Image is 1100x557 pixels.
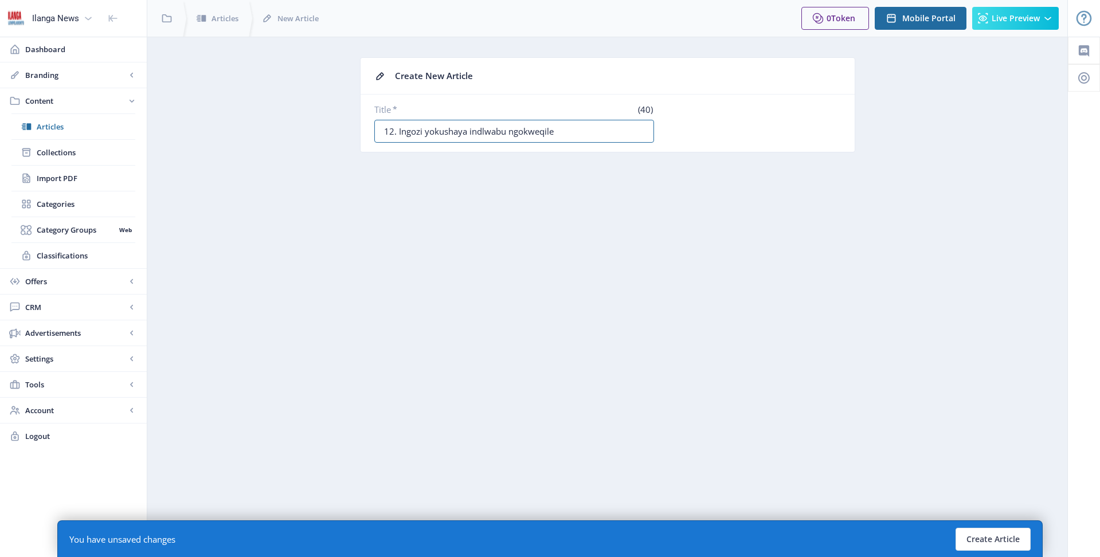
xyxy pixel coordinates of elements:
span: Account [25,405,126,416]
span: Token [831,13,855,23]
span: Articles [212,13,238,24]
a: Collections [11,140,135,165]
span: Live Preview [992,14,1040,23]
a: Import PDF [11,166,135,191]
span: Dashboard [25,44,138,55]
img: 6e32966d-d278-493e-af78-9af65f0c2223.png [7,9,25,28]
span: Mobile Portal [902,14,956,23]
div: Ilanga News [32,6,79,31]
button: 0Token [801,7,869,30]
span: Content [25,95,126,107]
a: Categories [11,191,135,217]
button: Create Article [956,528,1031,551]
span: Classifications [37,250,135,261]
span: Offers [25,276,126,287]
span: Settings [25,353,126,364]
span: Branding [25,69,126,81]
nb-badge: Web [115,224,135,236]
label: Title [374,104,510,115]
span: Categories [37,198,135,210]
div: You have unsaved changes [69,534,175,545]
a: Classifications [11,243,135,268]
span: Advertisements [25,327,126,339]
span: Collections [37,147,135,158]
span: New Article [277,13,319,24]
a: Category GroupsWeb [11,217,135,242]
span: Articles [37,121,135,132]
span: Tools [25,379,126,390]
button: Mobile Portal [875,7,966,30]
button: Live Preview [972,7,1059,30]
input: What's the title of your article? [374,120,654,143]
span: Category Groups [37,224,115,236]
span: CRM [25,301,126,313]
div: Create New Article [395,67,841,85]
span: Logout [25,430,138,442]
span: Import PDF [37,172,135,184]
span: (40) [636,104,654,115]
a: Articles [11,114,135,139]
